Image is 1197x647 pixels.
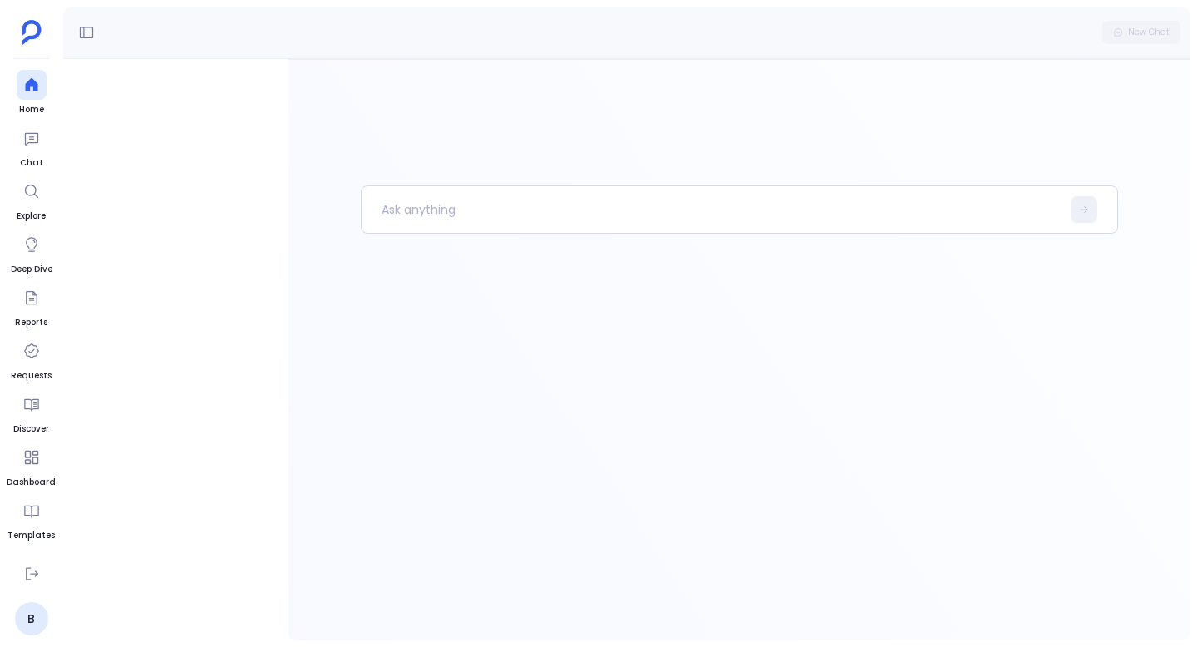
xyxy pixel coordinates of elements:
a: B [15,602,48,635]
span: Explore [17,210,47,223]
a: Requests [11,336,52,383]
a: Discover [13,389,49,436]
span: Dashboard [7,476,56,489]
img: petavue logo [22,20,42,45]
a: Explore [17,176,47,223]
a: Dashboard [7,442,56,489]
a: Reports [15,283,47,329]
span: Home [17,103,47,116]
a: Chat [17,123,47,170]
a: PetaReports [5,549,58,595]
span: Reports [15,316,47,329]
span: Templates [7,529,55,542]
span: Chat [17,156,47,170]
span: Requests [11,369,52,383]
span: Deep Dive [11,263,52,276]
a: Home [17,70,47,116]
a: Deep Dive [11,230,52,276]
a: Templates [7,496,55,542]
span: Discover [13,422,49,436]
